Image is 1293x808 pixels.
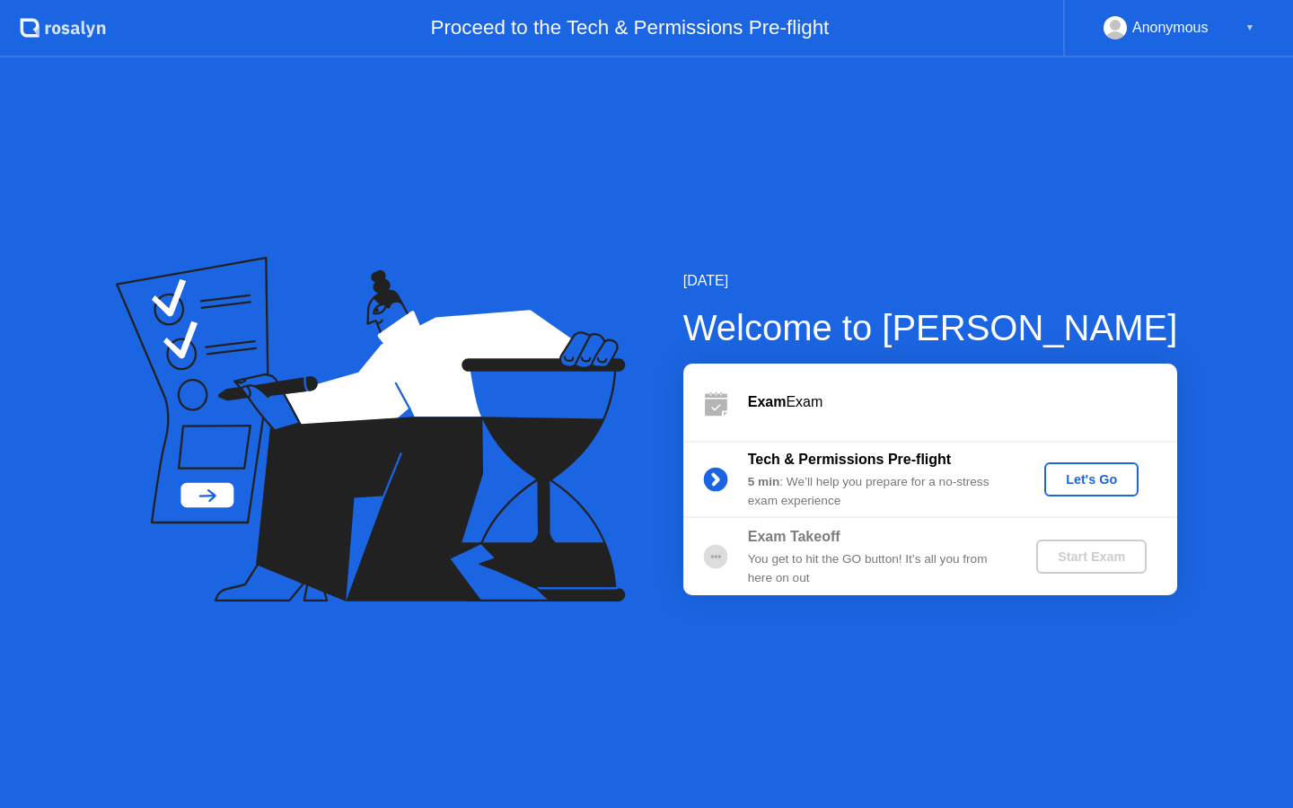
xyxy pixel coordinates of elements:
div: You get to hit the GO button! It’s all you from here on out [748,550,1007,587]
div: Let's Go [1051,472,1131,487]
button: Start Exam [1036,540,1147,574]
div: Exam [748,391,1177,413]
button: Let's Go [1044,462,1139,496]
b: Exam [748,394,787,409]
div: [DATE] [683,270,1178,292]
div: Anonymous [1132,16,1209,40]
b: Exam Takeoff [748,529,840,544]
b: 5 min [748,475,780,488]
div: Welcome to [PERSON_NAME] [683,301,1178,355]
div: Start Exam [1043,549,1139,564]
div: : We’ll help you prepare for a no-stress exam experience [748,473,1007,510]
b: Tech & Permissions Pre-flight [748,452,951,467]
div: ▼ [1245,16,1254,40]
